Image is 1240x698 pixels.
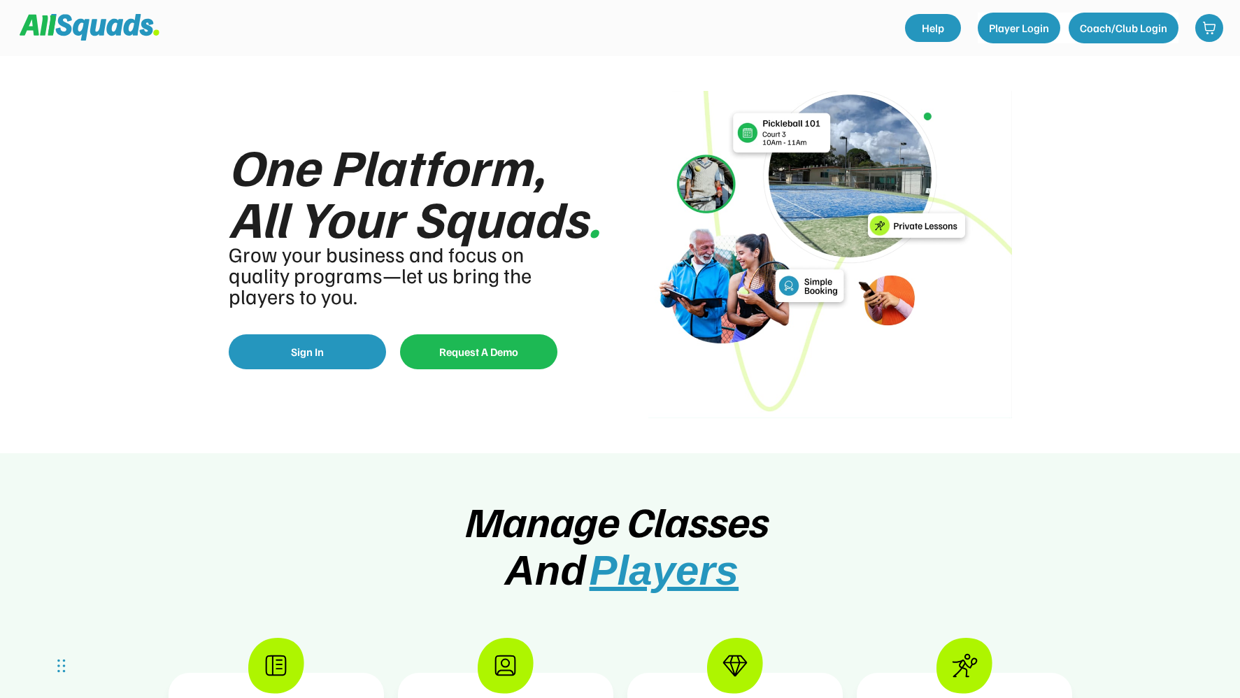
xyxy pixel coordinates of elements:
img: Group%201376156055%20copy%202.svg [707,638,763,694]
span: Manage Classes [463,494,767,547]
img: IMG_4856.png [648,91,1012,418]
span: And [505,547,587,594]
span: Players [590,547,739,594]
img: Group%201376156055.svg [248,638,304,694]
button: Coach/Club Login [1069,13,1178,43]
div: Grow your business and focus on quality programs—let us bring the players to you. [229,243,547,306]
button: Player Login [978,13,1060,43]
img: Group%201376156055%20copy.svg [478,638,534,694]
button: Request A Demo [400,334,557,369]
img: shopping-cart-01%20%281%29.svg [1202,21,1216,35]
div: One Platform, All Your Squads [229,140,606,243]
button: Sign In [229,334,386,369]
font: . [587,185,601,250]
img: Group%201376156055%20copy%203.svg [936,638,992,694]
img: Squad%20Logo.svg [20,14,159,41]
a: Help [905,14,961,42]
